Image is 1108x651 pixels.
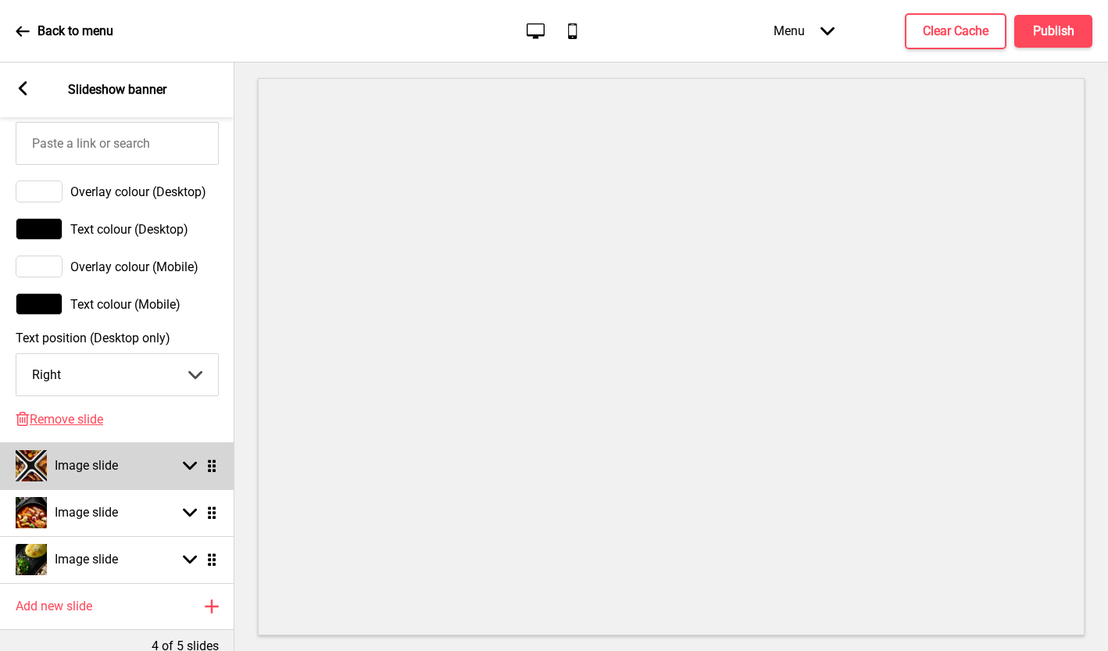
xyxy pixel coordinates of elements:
div: Text colour (Mobile) [16,293,219,315]
div: Overlay colour (Desktop) [16,181,219,202]
p: Slideshow banner [68,81,166,98]
input: Paste a link or search [16,122,219,165]
h4: Image slide [55,551,118,568]
h4: Publish [1033,23,1074,40]
span: Text colour (Mobile) [70,297,180,312]
div: Overlay colour (Mobile) [16,256,219,277]
div: Text colour (Desktop) [16,218,219,240]
span: Overlay colour (Mobile) [70,259,198,274]
h4: Add new slide [16,598,92,615]
span: Text colour (Desktop) [70,222,188,237]
h4: Clear Cache [923,23,988,40]
span: Remove slide [30,412,103,427]
div: Menu [758,8,850,54]
button: Publish [1014,15,1092,48]
h4: Image slide [55,457,118,474]
button: Clear Cache [905,13,1006,49]
p: Back to menu [38,23,113,40]
a: Back to menu [16,10,113,52]
h4: Image slide [55,504,118,521]
label: Text position (Desktop only) [16,331,219,345]
span: Overlay colour (Desktop) [70,184,206,199]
